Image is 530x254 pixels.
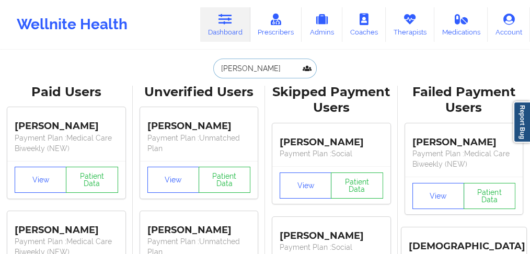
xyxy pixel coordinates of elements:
[66,167,118,193] button: Patient Data
[15,133,118,154] p: Payment Plan : Medical Care Biweekly (NEW)
[15,216,118,236] div: [PERSON_NAME]
[412,183,464,209] button: View
[342,7,386,42] a: Coaches
[464,183,515,209] button: Patient Data
[199,167,250,193] button: Patient Data
[434,7,488,42] a: Medications
[488,7,530,42] a: Account
[412,148,516,169] p: Payment Plan : Medical Care Biweekly (NEW)
[250,7,302,42] a: Prescribers
[280,129,383,148] div: [PERSON_NAME]
[280,172,331,199] button: View
[331,172,383,199] button: Patient Data
[15,113,118,133] div: [PERSON_NAME]
[280,242,383,252] p: Payment Plan : Social
[200,7,250,42] a: Dashboard
[7,84,125,100] div: Paid Users
[302,7,342,42] a: Admins
[412,129,516,148] div: [PERSON_NAME]
[147,133,251,154] p: Payment Plan : Unmatched Plan
[280,148,383,159] p: Payment Plan : Social
[513,101,530,143] a: Report Bug
[147,216,251,236] div: [PERSON_NAME]
[272,84,390,117] div: Skipped Payment Users
[405,84,523,117] div: Failed Payment Users
[386,7,434,42] a: Therapists
[280,222,383,242] div: [PERSON_NAME]
[140,84,258,100] div: Unverified Users
[15,167,66,193] button: View
[147,113,251,133] div: [PERSON_NAME]
[147,167,199,193] button: View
